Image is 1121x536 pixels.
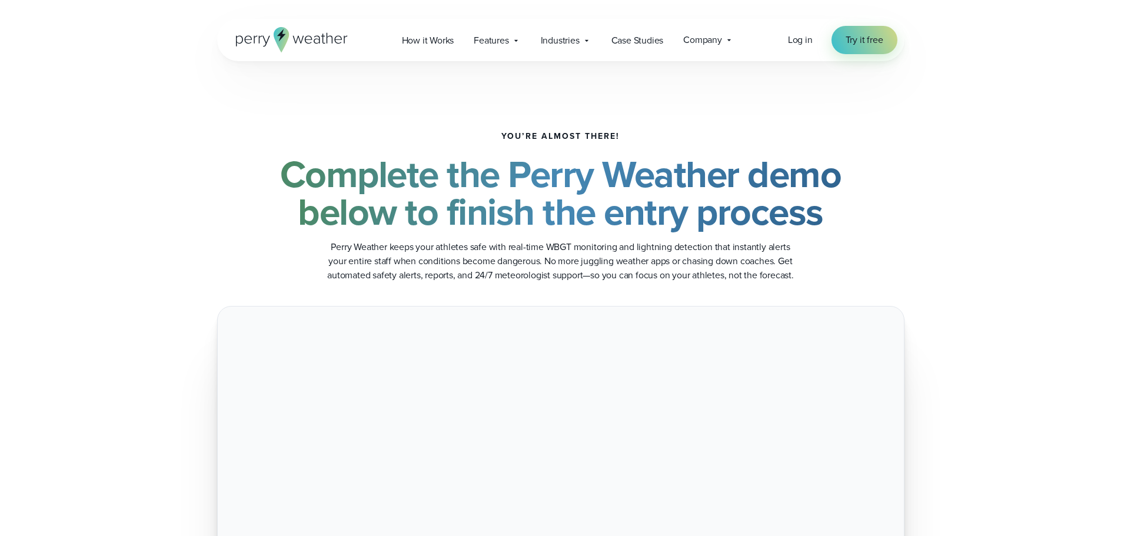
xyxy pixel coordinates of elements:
[601,28,674,52] a: Case Studies
[402,34,454,48] span: How it Works
[683,33,722,47] span: Company
[474,34,508,48] span: Features
[788,33,813,46] span: Log in
[788,33,813,47] a: Log in
[541,34,580,48] span: Industries
[501,132,620,141] h5: You’re almost there!
[846,33,883,47] span: Try it free
[280,147,841,239] strong: Complete the Perry Weather demo below to finish the entry process
[831,26,897,54] a: Try it free
[611,34,664,48] span: Case Studies
[392,28,464,52] a: How it Works
[325,240,796,282] p: Perry Weather keeps your athletes safe with real-time WBGT monitoring and lightning detection tha...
